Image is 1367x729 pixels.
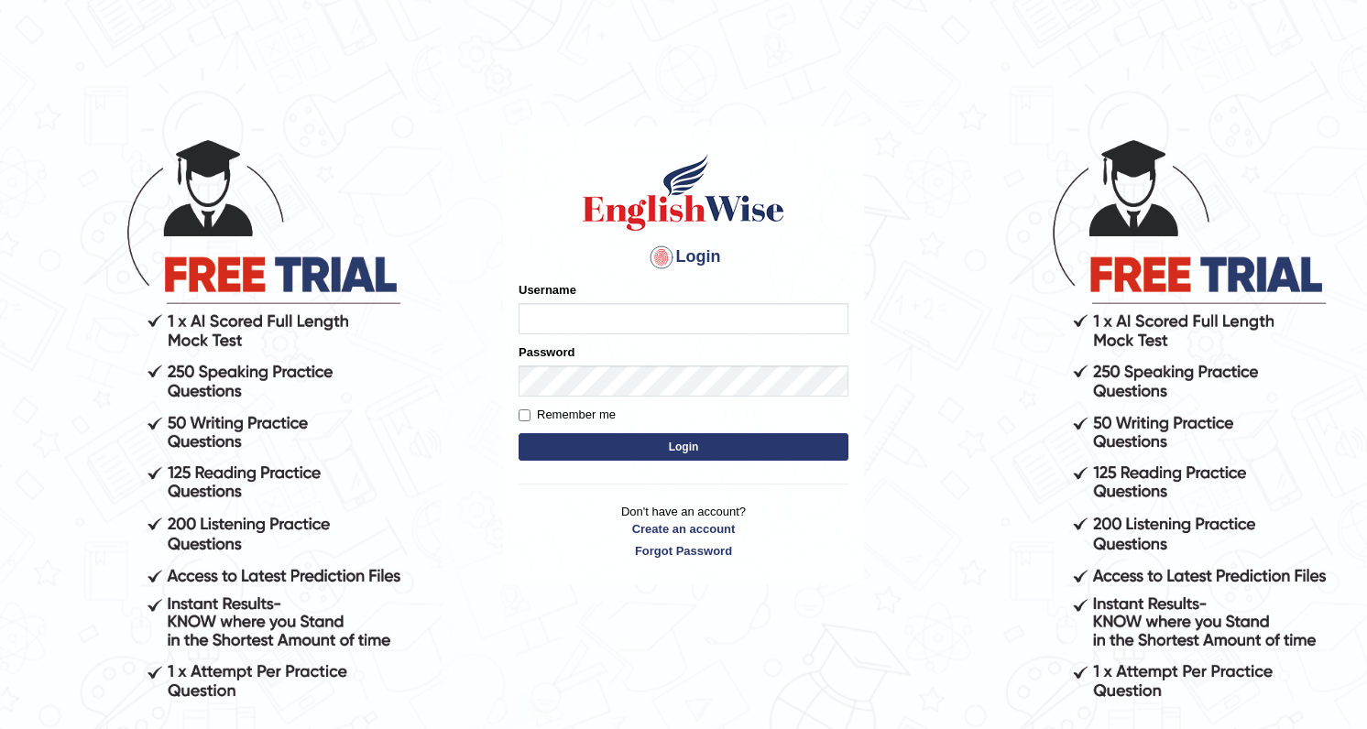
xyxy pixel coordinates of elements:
p: Don't have an account? [519,503,848,560]
button: Login [519,433,848,461]
a: Create an account [519,520,848,538]
label: Remember me [519,406,616,424]
label: Password [519,343,574,361]
img: Logo of English Wise sign in for intelligent practice with AI [579,151,788,234]
h4: Login [519,243,848,272]
input: Remember me [519,409,530,421]
label: Username [519,281,576,299]
a: Forgot Password [519,542,848,560]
